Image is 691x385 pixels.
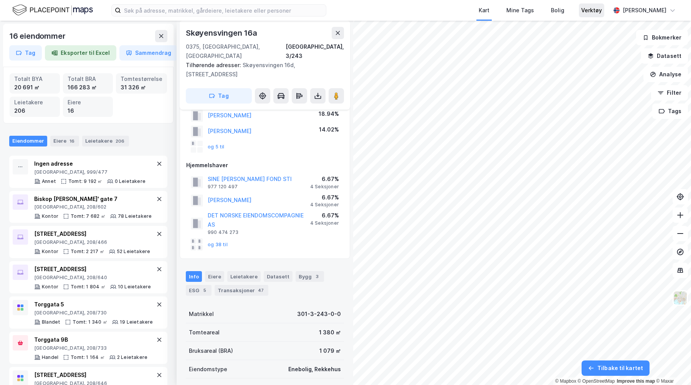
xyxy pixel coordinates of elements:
div: Blandet [42,319,60,325]
div: Handel [42,354,58,360]
div: 14.02% [319,125,339,134]
div: 1 079 ㎡ [319,346,341,355]
div: [STREET_ADDRESS] [34,229,150,239]
div: Totalt BRA [68,75,109,83]
button: Eksporter til Excel [45,45,116,61]
input: Søk på adresse, matrikkel, gårdeiere, leietakere eller personer [121,5,326,16]
iframe: Chat Widget [653,348,691,385]
div: 6.67% [310,174,339,184]
div: Ingen adresse [34,159,145,168]
div: Leietakere [14,98,55,107]
div: 301-3-243-0-0 [297,309,341,319]
div: [GEOGRAPHIC_DATA], 208/733 [34,345,147,351]
div: 0375, [GEOGRAPHIC_DATA], [GEOGRAPHIC_DATA] [186,42,286,61]
div: Totalt BYA [14,75,55,83]
div: Tomt: 7 682 ㎡ [71,213,106,219]
div: 0 Leietakere [115,178,145,184]
div: [GEOGRAPHIC_DATA], 999/477 [34,169,145,175]
div: [GEOGRAPHIC_DATA], 3/243 [286,42,344,61]
div: Matrikkel [189,309,214,319]
div: Torggata 5 [34,300,153,309]
div: Kontrollprogram for chat [653,348,691,385]
button: Tags [652,104,688,119]
div: 4 Seksjoner [310,184,339,190]
div: 4 Seksjoner [310,202,339,208]
div: Verktøy [581,6,602,15]
div: 47 [256,286,265,294]
button: Sammendrag [119,45,178,61]
div: [GEOGRAPHIC_DATA], 208/466 [34,239,150,245]
div: 2 Leietakere [117,354,147,360]
div: Leietakere [227,271,261,282]
img: Z [673,291,688,305]
button: Analyse [643,67,688,82]
div: 990 474 273 [208,229,238,235]
div: Bolig [551,6,564,15]
div: 16 [68,137,76,145]
button: Filter [651,85,688,100]
div: Kontor [42,248,58,255]
div: Transaksjoner [215,285,268,296]
a: Improve this map [617,378,655,384]
div: Eiendomstype [189,365,227,374]
div: 206 [14,107,55,115]
div: [PERSON_NAME] [623,6,666,15]
div: Tomt: 1 164 ㎡ [71,354,105,360]
div: Bruksareal (BRA) [189,346,233,355]
span: Tilhørende adresser: [186,62,243,68]
div: 5 [201,286,208,294]
div: Torggata 9B [34,335,147,344]
div: 977 120 497 [208,184,238,190]
div: Hjemmelshaver [186,161,344,170]
div: Tomt: 1 340 ㎡ [73,319,107,325]
div: Annet [42,178,56,184]
div: [GEOGRAPHIC_DATA], 208/602 [34,204,152,210]
button: Datasett [641,48,688,64]
div: 19 Leietakere [120,319,153,325]
div: Kontor [42,213,58,219]
button: Bokmerker [636,30,688,45]
div: 1 380 ㎡ [319,328,341,337]
div: 52 Leietakere [117,248,150,255]
div: 166 283 ㎡ [68,83,109,92]
div: Eiere [205,271,224,282]
div: Tomtestørrelse [121,75,162,83]
div: [GEOGRAPHIC_DATA], 208/730 [34,310,153,316]
div: Eiendommer [9,136,47,146]
div: 10 Leietakere [118,284,151,290]
div: 3 [313,273,321,280]
div: Info [186,271,202,282]
div: 6.67% [310,193,339,202]
div: 31 326 ㎡ [121,83,162,92]
div: 78 Leietakere [118,213,152,219]
div: Kart [479,6,489,15]
div: [GEOGRAPHIC_DATA], 208/640 [34,275,151,281]
div: Tomt: 1 804 ㎡ [71,284,106,290]
div: Biskop [PERSON_NAME]' gate 7 [34,194,152,204]
div: Eiere [50,136,79,146]
div: 6.67% [310,211,339,220]
div: [STREET_ADDRESS] [34,265,151,274]
div: Datasett [264,271,293,282]
div: ESG [186,285,212,296]
div: Bygg [296,271,324,282]
div: Kontor [42,284,58,290]
a: Mapbox [555,378,576,384]
button: Tag [186,88,252,104]
div: Tomteareal [189,328,220,337]
div: 16 eiendommer [9,30,67,42]
div: 4 Seksjoner [310,220,339,226]
button: Tilbake til kartet [582,360,650,376]
div: 16 [68,107,109,115]
button: Tag [9,45,42,61]
div: Tomt: 2 217 ㎡ [71,248,104,255]
a: OpenStreetMap [578,378,615,384]
div: Eiere [68,98,109,107]
div: 20 691 ㎡ [14,83,55,92]
div: Leietakere [82,136,129,146]
div: 18.94% [319,109,339,118]
div: 206 [114,137,126,145]
div: Enebolig, Rekkehus [288,365,341,374]
div: Tomt: 9 192 ㎡ [68,178,102,184]
img: logo.f888ab2527a4732fd821a326f86c7f29.svg [12,3,93,17]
